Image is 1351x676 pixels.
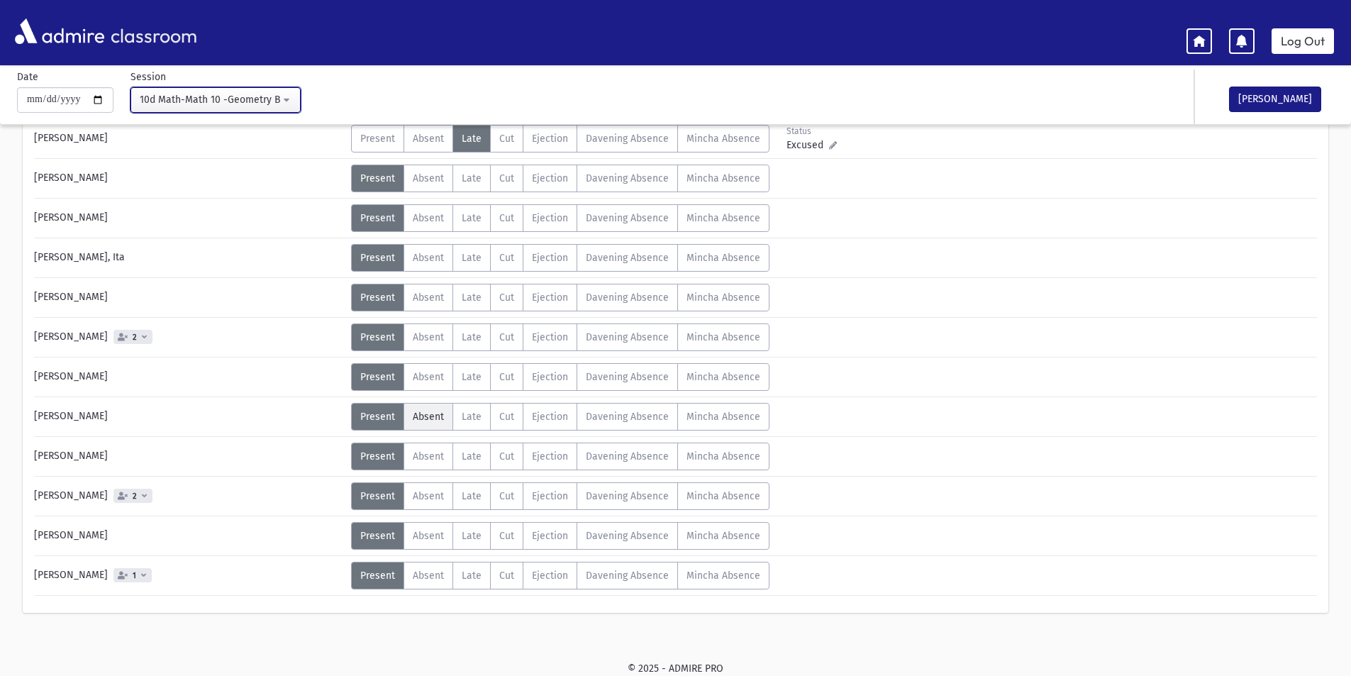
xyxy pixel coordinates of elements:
span: Mincha Absence [686,371,760,383]
label: Session [130,70,166,84]
div: [PERSON_NAME], Ita [27,244,351,272]
span: Absent [413,530,444,542]
span: Absent [413,172,444,184]
img: AdmirePro [11,15,108,48]
span: Present [360,212,395,224]
span: Present [360,411,395,423]
span: Davening Absence [586,570,669,582]
div: [PERSON_NAME] [27,284,351,311]
span: Absent [413,133,444,145]
span: Late [462,371,482,383]
span: Late [462,570,482,582]
span: Present [360,292,395,304]
div: AttTypes [351,562,769,589]
span: Present [360,371,395,383]
span: Davening Absence [586,292,669,304]
span: 2 [130,333,140,342]
span: Present [360,530,395,542]
span: Absent [413,331,444,343]
span: Cut [499,331,514,343]
div: AttTypes [351,165,769,192]
span: Absent [413,450,444,462]
span: Mincha Absence [686,411,760,423]
div: AttTypes [351,284,769,311]
span: Absent [413,411,444,423]
span: Late [462,133,482,145]
span: Cut [499,450,514,462]
div: AttTypes [351,244,769,272]
div: AttTypes [351,363,769,391]
span: Mincha Absence [686,133,760,145]
span: Present [360,490,395,502]
span: Cut [499,411,514,423]
div: 10d Math-Math 10 -Geometry B(12:49PM-1:31PM) [140,92,280,107]
span: Davening Absence [586,172,669,184]
span: Ejection [532,530,568,542]
span: Late [462,292,482,304]
span: Ejection [532,172,568,184]
span: Absent [413,371,444,383]
span: Late [462,331,482,343]
span: Ejection [532,331,568,343]
span: Late [462,212,482,224]
span: Ejection [532,133,568,145]
span: Late [462,530,482,542]
div: [PERSON_NAME] [27,443,351,470]
span: Mincha Absence [686,172,760,184]
span: Ejection [532,292,568,304]
span: Late [462,411,482,423]
span: Present [360,252,395,264]
span: Cut [499,570,514,582]
span: Ejection [532,450,568,462]
div: [PERSON_NAME] [27,562,351,589]
span: Present [360,133,395,145]
span: Late [462,252,482,264]
span: Late [462,450,482,462]
span: Mincha Absence [686,570,760,582]
span: Late [462,172,482,184]
div: AttTypes [351,125,769,153]
span: Davening Absence [586,212,669,224]
div: [PERSON_NAME] [27,125,351,153]
div: AttTypes [351,323,769,351]
div: [PERSON_NAME] [27,363,351,391]
span: Late [462,490,482,502]
span: Absent [413,292,444,304]
div: [PERSON_NAME] [27,522,351,550]
span: Ejection [532,371,568,383]
button: [PERSON_NAME] [1229,87,1321,112]
span: Davening Absence [586,133,669,145]
span: Davening Absence [586,450,669,462]
span: Present [360,172,395,184]
div: [PERSON_NAME] [27,482,351,510]
span: Davening Absence [586,252,669,264]
span: Absent [413,490,444,502]
span: Cut [499,490,514,502]
span: 1 [130,571,139,580]
span: Absent [413,570,444,582]
span: Mincha Absence [686,331,760,343]
span: Ejection [532,490,568,502]
span: Absent [413,252,444,264]
div: AttTypes [351,443,769,470]
div: [PERSON_NAME] [27,323,351,351]
div: AttTypes [351,522,769,550]
span: Cut [499,172,514,184]
span: Cut [499,292,514,304]
span: Present [360,570,395,582]
span: Mincha Absence [686,450,760,462]
span: Ejection [532,570,568,582]
span: Excused [786,138,829,153]
div: [PERSON_NAME] [27,403,351,431]
span: Cut [499,133,514,145]
div: AttTypes [351,204,769,232]
span: Present [360,331,395,343]
span: Cut [499,371,514,383]
span: Mincha Absence [686,252,760,264]
span: classroom [108,13,197,50]
span: Mincha Absence [686,292,760,304]
span: Mincha Absence [686,490,760,502]
span: Davening Absence [586,371,669,383]
div: AttTypes [351,482,769,510]
span: Ejection [532,212,568,224]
